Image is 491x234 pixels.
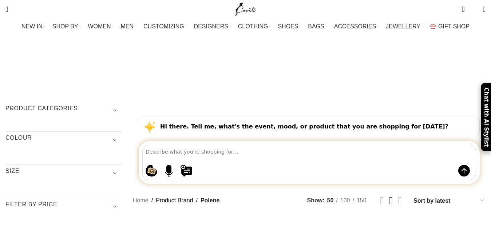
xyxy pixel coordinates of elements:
[5,167,122,179] h3: SIZE
[2,19,489,34] div: Main navigation
[121,19,136,34] a: MEN
[278,19,301,34] a: SHOES
[438,23,470,30] span: GIFT SHOP
[470,2,478,16] div: My Wishlist
[2,2,12,16] a: Search
[5,201,122,213] h3: Filter by price
[472,7,477,13] span: 0
[386,23,420,30] span: JEWELLERY
[21,19,45,34] a: NEW IN
[278,23,298,30] span: SHOES
[52,23,78,30] span: SHOP BY
[308,19,326,34] a: BAGS
[88,23,111,30] span: WOMEN
[430,19,470,34] a: GIFT SHOP
[308,23,324,30] span: BAGS
[143,23,184,30] span: CUSTOMIZING
[334,23,376,30] span: ACCESSORIES
[143,19,187,34] a: CUSTOMIZING
[458,2,468,16] a: 0
[5,104,122,117] h3: Product categories
[121,23,134,30] span: MEN
[21,23,43,30] span: NEW IN
[463,4,468,9] span: 0
[386,19,423,34] a: JEWELLERY
[334,19,379,34] a: ACCESSORIES
[238,23,268,30] span: CLOTHING
[430,24,436,29] img: GiftBag
[194,19,231,34] a: DESIGNERS
[88,19,114,34] a: WOMEN
[52,19,81,34] a: SHOP BY
[233,5,258,12] a: Site logo
[5,134,122,146] h3: COLOUR
[238,19,271,34] a: CLOTHING
[194,23,228,30] span: DESIGNERS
